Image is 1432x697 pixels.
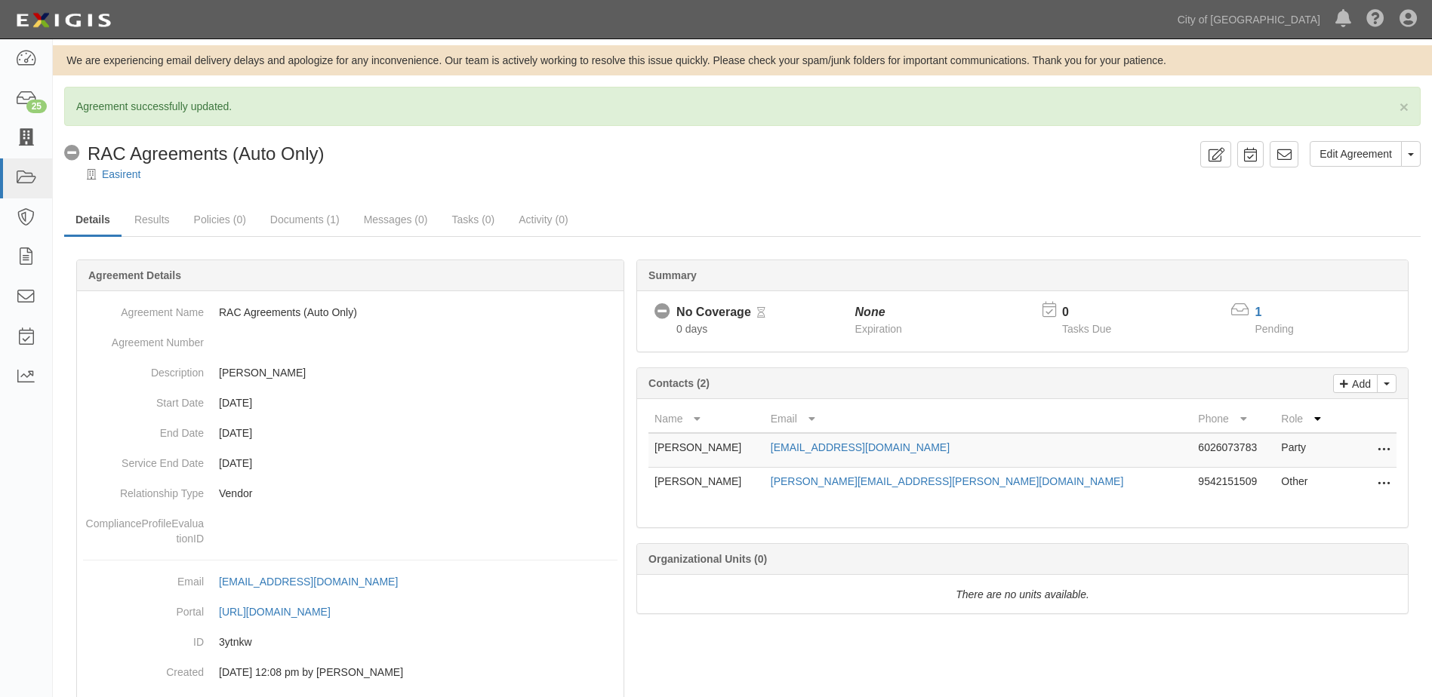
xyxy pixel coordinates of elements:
dd: [DATE] [83,448,617,478]
dt: ID [83,627,204,649]
a: [URL][DOMAIN_NAME] [219,606,347,618]
a: [EMAIL_ADDRESS][DOMAIN_NAME] [771,441,950,453]
p: Add [1348,375,1371,392]
p: 0 [1062,304,1130,321]
div: We are experiencing email delivery delays and apologize for any inconvenience. Our team is active... [53,53,1432,68]
a: Tasks (0) [440,204,506,235]
dd: [DATE] 12:08 pm by [PERSON_NAME] [83,657,617,687]
a: Easirent [102,168,140,180]
span: × [1400,98,1409,115]
a: Documents (1) [259,204,351,235]
dd: [DATE] [83,418,617,448]
dd: Vendor [83,478,617,508]
a: [PERSON_NAME][EMAIL_ADDRESS][PERSON_NAME][DOMAIN_NAME] [771,475,1124,487]
dt: Agreement Number [83,327,204,350]
a: [EMAIL_ADDRESS][DOMAIN_NAME] [219,576,414,588]
dt: Portal [83,597,204,619]
dt: Start Date [83,388,204,410]
i: Pending Review [757,308,765,318]
i: None [855,306,885,318]
dd: [DATE] [83,388,617,418]
a: Activity (0) [507,204,579,235]
span: Expiration [855,323,902,335]
th: Phone [1192,405,1275,433]
a: Add [1333,374,1378,393]
dt: Created [83,657,204,680]
dt: End Date [83,418,204,441]
div: 25 [26,100,47,113]
span: Tasks Due [1062,323,1111,335]
p: [PERSON_NAME] [219,365,617,380]
b: Organizational Units (0) [648,553,767,565]
td: 9542151509 [1192,468,1275,502]
dt: Agreement Name [83,297,204,320]
span: Since 08/19/2025 [676,323,707,335]
a: Edit Agreement [1310,141,1402,167]
dt: Email [83,567,204,589]
p: Agreement successfully updated. [76,99,1409,114]
i: There are no units available. [956,588,1089,600]
div: RAC Agreements (Auto Only) [64,141,324,167]
span: Pending [1255,323,1294,335]
td: Party [1275,433,1336,468]
i: No Coverage [654,304,670,320]
button: Close [1400,99,1409,115]
th: Email [765,405,1193,433]
td: Other [1275,468,1336,502]
a: 1 [1255,306,1262,318]
dt: Service End Date [83,448,204,471]
dt: ComplianceProfileEvaluationID [83,508,204,546]
a: City of [GEOGRAPHIC_DATA] [1170,5,1328,35]
b: Contacts (2) [648,377,710,389]
th: Name [648,405,765,433]
td: [PERSON_NAME] [648,433,765,468]
i: No Coverage [64,146,80,161]
td: [PERSON_NAME] [648,468,765,502]
b: Agreement Details [88,269,181,281]
th: Role [1275,405,1336,433]
a: Policies (0) [183,204,257,235]
dt: Relationship Type [83,478,204,501]
td: 6026073783 [1192,433,1275,468]
i: Help Center - Complianz [1366,11,1384,29]
a: Results [123,204,181,235]
a: Details [64,204,122,237]
a: Messages (0) [353,204,439,235]
div: No Coverage [676,304,751,321]
img: logo-5460c22ac91f19d4615b14bd174203de0afe785f0fc80cf4dbbc73dc1793850b.png [11,7,115,34]
span: RAC Agreements (Auto Only) [88,143,324,164]
dt: Description [83,358,204,380]
dd: 3ytnkw [83,627,617,657]
dd: RAC Agreements (Auto Only) [83,297,617,327]
b: Summary [648,269,697,281]
div: [EMAIL_ADDRESS][DOMAIN_NAME] [219,574,398,589]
